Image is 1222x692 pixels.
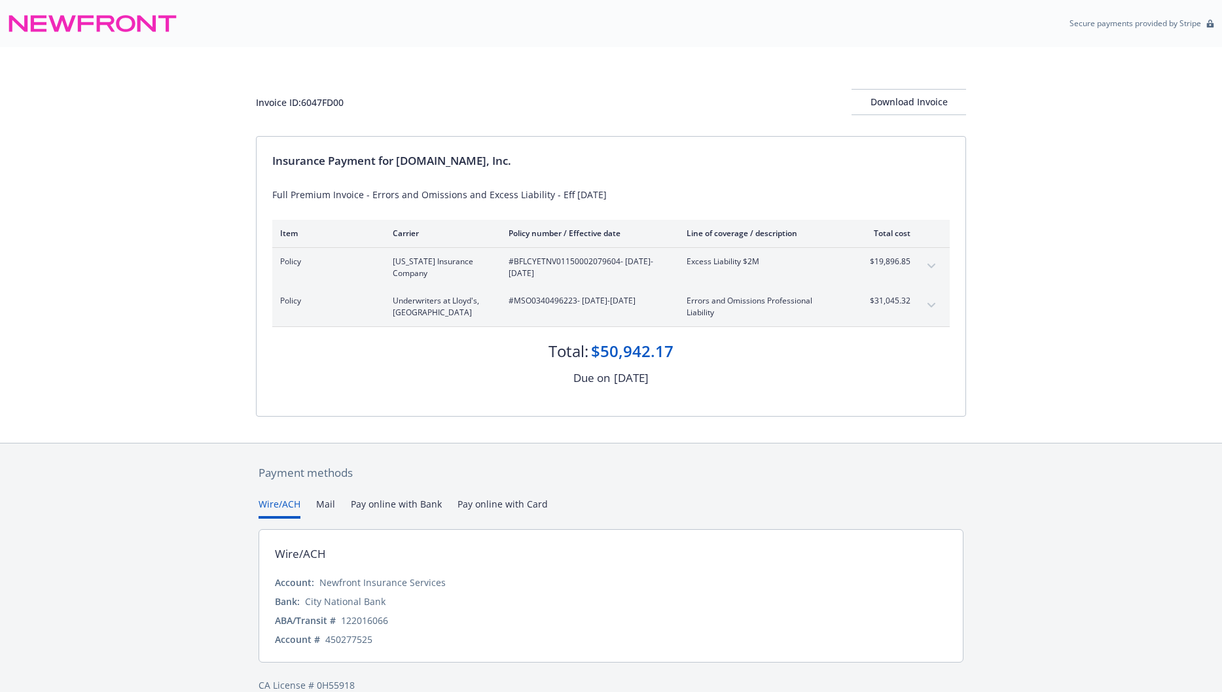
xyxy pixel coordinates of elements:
div: Bank: [275,595,300,608]
button: Download Invoice [852,89,966,115]
span: Excess Liability $2M [687,256,840,268]
div: Due on [573,370,610,387]
div: $50,942.17 [591,340,674,362]
p: Secure payments provided by Stripe [1069,18,1201,29]
div: Account # [275,632,320,646]
div: Download Invoice [852,90,966,114]
div: Full Premium Invoice - Errors and Omissions and Excess Liability - Eff [DATE] [272,188,950,201]
span: [US_STATE] Insurance Company [393,256,488,279]
div: Line of coverage / description [687,228,840,239]
div: Payment methods [259,464,963,481]
div: 450277525 [325,632,372,646]
div: Policy number / Effective date [509,228,666,239]
div: [DATE] [614,370,649,387]
span: $19,896.85 [861,256,910,268]
div: Wire/ACH [275,545,326,562]
span: $31,045.32 [861,295,910,307]
div: Total: [548,340,588,362]
div: Newfront Insurance Services [319,576,446,589]
div: Insurance Payment for [DOMAIN_NAME], Inc. [272,152,950,169]
div: Policy[US_STATE] Insurance Company#BFLCYETNV01150002079604- [DATE]-[DATE]Excess Liability $2M$19,... [272,248,950,287]
button: Wire/ACH [259,497,300,519]
span: Errors and Omissions Professional Liability [687,295,840,319]
span: Underwriters at Lloyd's, [GEOGRAPHIC_DATA] [393,295,488,319]
div: CA License # 0H55918 [259,678,963,692]
button: Pay online with Card [458,497,548,519]
div: ABA/Transit # [275,614,336,627]
button: expand content [921,295,942,316]
div: PolicyUnderwriters at Lloyd's, [GEOGRAPHIC_DATA]#MSO0340496223- [DATE]-[DATE]Errors and Omissions... [272,287,950,326]
div: Item [280,228,372,239]
span: #BFLCYETNV01150002079604 - [DATE]-[DATE] [509,256,666,279]
span: Policy [280,256,372,268]
div: Invoice ID: 6047FD00 [256,95,344,109]
div: Total cost [861,228,910,239]
span: Policy [280,295,372,307]
div: City National Bank [305,595,386,608]
button: Mail [316,497,335,519]
button: expand content [921,256,942,277]
div: 122016066 [341,614,388,627]
div: Account: [275,576,314,589]
div: Carrier [393,228,488,239]
span: #MSO0340496223 - [DATE]-[DATE] [509,295,666,307]
button: Pay online with Bank [351,497,442,519]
